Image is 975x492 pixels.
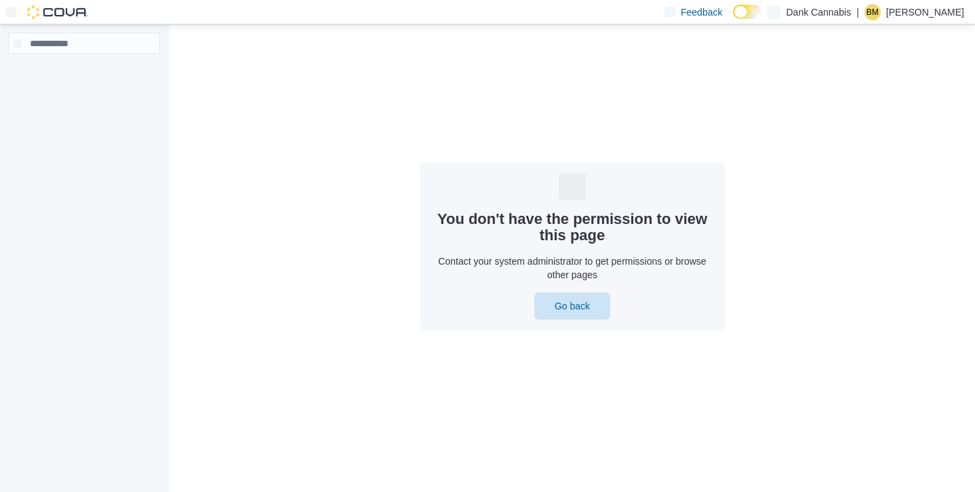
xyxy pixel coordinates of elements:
span: BM [867,4,879,20]
span: Go back [555,299,590,313]
img: Cova [27,5,88,19]
p: Dank Cannabis [786,4,851,20]
p: | [856,4,859,20]
p: [PERSON_NAME] [886,4,964,20]
input: Dark Mode [733,5,761,19]
button: Go back [534,292,610,320]
span: Dark Mode [733,19,734,20]
nav: Complex example [8,57,160,90]
div: Brookelan Meier [864,4,881,20]
p: Contact your system administrator to get permissions or browse other pages [431,254,714,282]
h3: You don't have the permission to view this page [431,211,714,244]
span: Feedback [681,5,722,19]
